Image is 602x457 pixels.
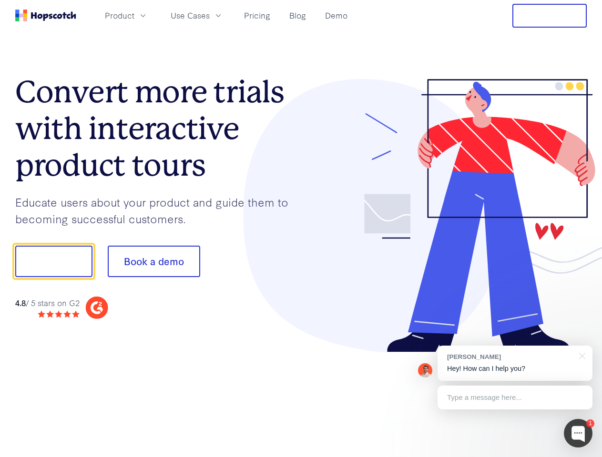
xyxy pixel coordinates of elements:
a: Pricing [240,8,274,23]
a: Demo [321,8,351,23]
div: 1 [586,419,594,427]
button: Use Cases [165,8,229,23]
div: [PERSON_NAME] [447,352,573,361]
span: Product [105,10,134,21]
button: Show me! [15,246,92,277]
strong: 4.8 [15,297,26,308]
span: Use Cases [171,10,210,21]
p: Educate users about your product and guide them to becoming successful customers. [15,194,301,227]
a: Home [15,10,76,21]
a: Blog [286,8,310,23]
img: Mark Spera [418,363,432,378]
div: Type a message here... [438,386,592,409]
h1: Convert more trials with interactive product tours [15,74,301,183]
p: Hey! How can I help you? [447,364,583,374]
button: Product [99,8,153,23]
button: Free Trial [512,4,587,28]
div: / 5 stars on G2 [15,297,80,309]
button: Book a demo [108,246,200,277]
